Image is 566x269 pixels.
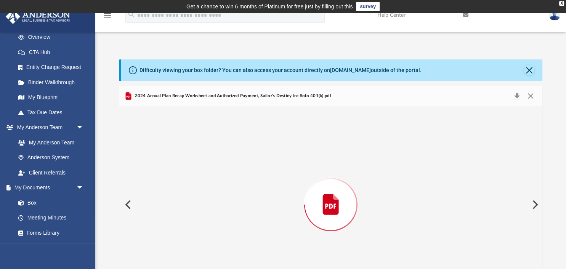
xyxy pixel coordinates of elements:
[11,165,91,180] a: Client Referrals
[510,91,524,101] button: Download
[11,135,88,150] a: My Anderson Team
[559,1,564,6] div: close
[524,65,534,75] button: Close
[5,180,91,195] a: My Documentsarrow_drop_down
[11,90,91,105] a: My Blueprint
[11,45,95,60] a: CTA Hub
[524,91,537,101] button: Close
[139,66,422,74] div: Difficulty viewing your box folder? You can also access your account directly on outside of the p...
[103,11,112,20] i: menu
[11,30,95,45] a: Overview
[356,2,380,11] a: survey
[5,120,91,135] a: My Anderson Teamarrow_drop_down
[186,2,353,11] div: Get a chance to win 6 months of Platinum for free just by filling out this
[11,105,95,120] a: Tax Due Dates
[103,14,112,20] a: menu
[11,210,91,226] a: Meeting Minutes
[76,180,91,196] span: arrow_drop_down
[11,240,91,256] a: Notarize
[133,93,331,99] span: 2024 Annual Plan Recap Worksheet and Authorized Payment, Sailor's Destiny Inc Solo 401(k).pdf
[11,195,88,210] a: Box
[526,194,543,215] button: Next File
[127,10,136,19] i: search
[11,150,91,165] a: Anderson System
[330,67,371,73] a: [DOMAIN_NAME]
[549,10,560,21] img: User Pic
[76,120,91,136] span: arrow_drop_down
[11,60,95,75] a: Entity Change Request
[11,225,88,240] a: Forms Library
[11,75,95,90] a: Binder Walkthrough
[119,194,136,215] button: Previous File
[3,9,72,24] img: Anderson Advisors Platinum Portal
